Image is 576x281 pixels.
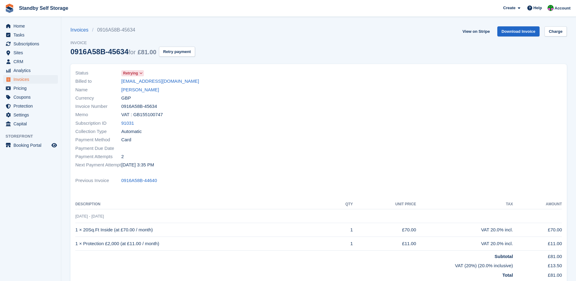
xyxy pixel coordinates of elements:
[75,161,121,169] span: Next Payment Attempt
[460,26,492,36] a: View on Stripe
[121,177,157,184] a: 0916A58B-44640
[513,223,562,237] td: £70.00
[75,136,121,143] span: Payment Method
[13,57,50,66] span: CRM
[353,199,416,209] th: Unit Price
[75,237,330,251] td: 1 × Protection £2,000 (at £11.00 / month)
[121,153,124,160] span: 2
[75,153,121,160] span: Payment Attempts
[75,78,121,85] span: Billed to
[121,103,157,110] span: 0916A58B-45634
[3,48,58,57] a: menu
[3,57,58,66] a: menu
[513,269,562,279] td: £81.00
[121,120,134,127] a: 91031
[548,5,554,11] img: Michelle Mustoe
[75,86,121,93] span: Name
[3,40,58,48] a: menu
[70,26,92,34] a: Invoices
[513,260,562,269] td: £13.50
[13,93,50,101] span: Coupons
[75,177,121,184] span: Previous Invoice
[121,161,154,169] time: 2025-08-19 14:35:53 UTC
[3,102,58,110] a: menu
[416,226,513,234] div: VAT 20.0% incl.
[13,22,50,30] span: Home
[75,120,121,127] span: Subscription ID
[3,22,58,30] a: menu
[497,26,540,36] a: Download Invoice
[3,66,58,75] a: menu
[121,111,163,118] span: VAT : GB155100747
[121,136,131,143] span: Card
[416,199,513,209] th: Tax
[13,102,50,110] span: Protection
[13,120,50,128] span: Capital
[70,40,195,46] span: Invoice
[3,31,58,39] a: menu
[75,214,104,218] span: [DATE] - [DATE]
[3,84,58,93] a: menu
[75,223,330,237] td: 1 × 20Sq.Ft Inside (at £70.00 / month)
[416,240,513,247] div: VAT 20.0% incl.
[70,47,156,56] div: 0916A58B-45634
[503,5,515,11] span: Create
[13,31,50,39] span: Tasks
[13,66,50,75] span: Analytics
[3,120,58,128] a: menu
[330,237,353,251] td: 1
[544,26,567,36] a: Charge
[353,237,416,251] td: £11.00
[121,95,131,102] span: GBP
[75,70,121,77] span: Status
[121,86,159,93] a: [PERSON_NAME]
[13,84,50,93] span: Pricing
[495,254,513,259] strong: Subtotal
[75,111,121,118] span: Memo
[13,75,50,84] span: Invoices
[3,141,58,150] a: menu
[17,3,71,13] a: Standby Self Storage
[533,5,542,11] span: Help
[51,142,58,149] a: Preview store
[330,199,353,209] th: QTY
[513,250,562,260] td: £81.00
[3,75,58,84] a: menu
[75,103,121,110] span: Invoice Number
[13,141,50,150] span: Booking Portal
[70,26,195,34] nav: breadcrumbs
[75,199,330,209] th: Description
[75,260,513,269] td: VAT (20%) (20.0% inclusive)
[513,237,562,251] td: £11.00
[128,49,135,55] span: for
[75,128,121,135] span: Collection Type
[6,133,61,139] span: Storefront
[3,111,58,119] a: menu
[121,78,199,85] a: [EMAIL_ADDRESS][DOMAIN_NAME]
[502,272,513,278] strong: Total
[5,4,14,13] img: stora-icon-8386f47178a22dfd0bd8f6a31ec36ba5ce8667c1dd55bd0f319d3a0aa187defe.svg
[75,145,121,152] span: Payment Due Date
[123,70,138,76] span: Retrying
[75,95,121,102] span: Currency
[13,40,50,48] span: Subscriptions
[353,223,416,237] td: £70.00
[138,49,156,55] span: £81.00
[555,5,570,11] span: Account
[513,199,562,209] th: Amount
[121,128,142,135] span: Automatic
[330,223,353,237] td: 1
[121,70,144,77] a: Retrying
[13,48,50,57] span: Sites
[13,111,50,119] span: Settings
[159,47,195,57] button: Retry payment
[3,93,58,101] a: menu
